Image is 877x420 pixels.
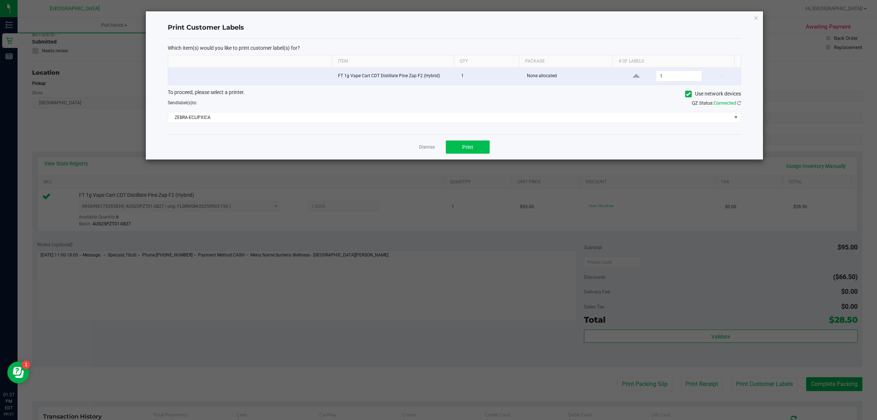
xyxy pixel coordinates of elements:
[162,89,747,100] div: To proceed, please select a printer.
[462,144,473,150] span: Print
[168,100,197,105] span: Send to:
[168,23,741,33] h4: Print Customer Labels
[612,55,734,68] th: # of labels
[714,100,736,106] span: Connected
[454,55,519,68] th: Qty
[332,55,454,68] th: Item
[168,45,741,51] p: Which item(s) would you like to print customer label(s) for?
[7,361,29,383] iframe: Resource center
[523,68,617,85] td: None allocated
[178,100,192,105] span: label(s)
[419,144,435,150] a: Dismiss
[334,68,457,85] td: FT 1g Vape Cart CDT Distillate Pine Zap F2 (Hybrid)
[457,68,523,85] td: 1
[685,90,741,98] label: Use network devices
[22,360,30,369] iframe: Resource center unread badge
[446,140,490,154] button: Print
[692,100,741,106] span: QZ Status:
[519,55,612,68] th: Package
[168,112,732,123] span: ZEBRA-ECLIPXICA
